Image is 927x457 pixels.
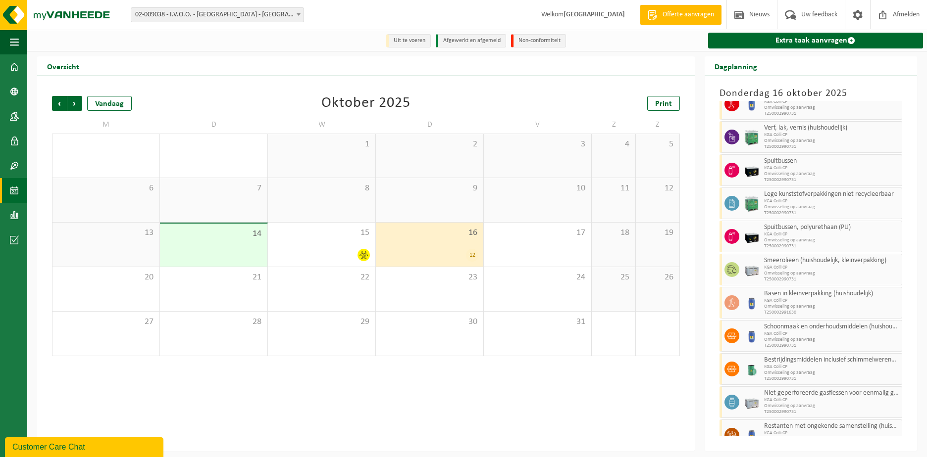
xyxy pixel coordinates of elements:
span: Smeerolieën (huishoudelijk, kleinverpakking) [764,257,899,265]
span: KGA Colli CP [764,99,899,105]
img: PB-HB-1400-HPE-GN-11 [744,129,759,145]
span: Omwisseling op aanvraag [764,171,899,177]
span: 19 [641,228,674,238]
span: Lege kunststofverpakkingen niet recycleerbaar [764,190,899,198]
span: 12 [641,183,674,194]
span: KGA Colli CP [764,364,899,370]
li: Uit te voeren [386,34,431,47]
img: PB-LB-0680-HPE-BK-11 [744,163,759,178]
span: Basen in kleinverpakking (huishoudelijk) [764,290,899,298]
span: Offerte aanvragen [660,10,717,20]
span: KGA Colli CP [764,430,899,436]
span: Spuitbussen [764,157,899,165]
h3: Donderdag 16 oktober 2025 [720,86,902,101]
span: 25 [597,272,630,283]
span: 13 [57,228,154,238]
span: Schoonmaak en onderhoudsmiddelen (huishoudelijk) [764,323,899,331]
li: Afgewerkt en afgemeld [436,34,506,47]
img: PB-OT-0200-MET-00-02 [744,362,759,376]
span: 31 [489,317,586,327]
span: 14 [165,228,262,239]
td: M [52,116,160,134]
span: 3 [489,139,586,150]
span: 18 [597,228,630,238]
span: T250002990731 [764,376,899,382]
span: Niet geperforeerde gasflessen voor eenmalig gebruik (huishoudelijk) [764,389,899,397]
strong: [GEOGRAPHIC_DATA] [564,11,625,18]
span: KGA Colli CP [764,265,899,271]
span: 29 [273,317,370,327]
span: 10 [489,183,586,194]
td: D [376,116,484,134]
span: 27 [57,317,154,327]
span: Omwisseling op aanvraag [764,337,899,343]
img: PB-OT-0120-HPE-00-02 [744,428,759,443]
span: Omwisseling op aanvraag [764,403,899,409]
span: Verf, lak, vernis (huishoudelijk) [764,124,899,132]
a: Offerte aanvragen [640,5,721,25]
span: 02-009038 - I.V.O.O. - CP MIDDELKERKE - MIDDELKERKE [131,8,304,22]
li: Non-conformiteit [511,34,566,47]
span: KGA Colli CP [764,198,899,204]
span: 6 [57,183,154,194]
span: KGA Colli CP [764,298,899,304]
td: D [160,116,268,134]
span: 28 [165,317,262,327]
span: Vorige [52,96,67,111]
span: 22 [273,272,370,283]
span: Restanten met ongekende samenstelling (huishoudelijk) [764,422,899,430]
span: Omwisseling op aanvraag [764,138,899,144]
img: PB-LB-0680-HPE-GY-11 [744,395,759,410]
div: 12 [466,249,478,262]
span: T250002990731 [764,243,899,249]
img: PB-HB-1400-HPE-GN-11 [744,195,759,212]
span: T250002990731 [764,210,899,216]
h2: Dagplanning [705,56,767,76]
img: PB-OT-0120-HPE-00-02 [744,328,759,343]
span: Omwisseling op aanvraag [764,271,899,276]
span: Volgende [67,96,82,111]
span: T250002991630 [764,310,899,316]
span: Omwisseling op aanvraag [764,304,899,310]
span: 17 [489,228,586,238]
span: Omwisseling op aanvraag [764,105,899,111]
td: Z [636,116,680,134]
span: 02-009038 - I.V.O.O. - CP MIDDELKERKE - MIDDELKERKE [131,7,304,22]
span: Print [655,100,672,108]
span: KGA Colli CP [764,397,899,403]
span: Spuitbussen, polyurethaan (PU) [764,224,899,231]
img: PB-LB-0680-HPE-GY-11 [744,262,759,277]
td: W [268,116,376,134]
iframe: chat widget [5,435,165,457]
span: 2 [381,139,478,150]
span: 8 [273,183,370,194]
span: T250002990731 [764,144,899,150]
td: V [484,116,592,134]
span: Omwisseling op aanvraag [764,237,899,243]
span: 23 [381,272,478,283]
img: PB-OT-0120-HPE-00-02 [744,96,759,111]
img: PB-OT-0120-HPE-00-02 [744,295,759,310]
span: 4 [597,139,630,150]
span: Omwisseling op aanvraag [764,204,899,210]
span: 16 [381,228,478,238]
td: Z [592,116,636,134]
span: 5 [641,139,674,150]
div: Oktober 2025 [321,96,411,111]
span: 20 [57,272,154,283]
a: Extra taak aanvragen [708,33,923,48]
span: KGA Colli CP [764,331,899,337]
span: 7 [165,183,262,194]
h2: Overzicht [37,56,89,76]
div: Vandaag [87,96,132,111]
span: KGA Colli CP [764,132,899,138]
span: 21 [165,272,262,283]
span: Omwisseling op aanvraag [764,370,899,376]
span: Bestrijdingsmiddelen inclusief schimmelwerende beschermingsmiddelen (huishoudelijk) [764,356,899,364]
span: 30 [381,317,478,327]
span: T250002990731 [764,177,899,183]
span: 11 [597,183,630,194]
img: PB-LB-0680-HPE-BK-11 [744,229,759,244]
span: 9 [381,183,478,194]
